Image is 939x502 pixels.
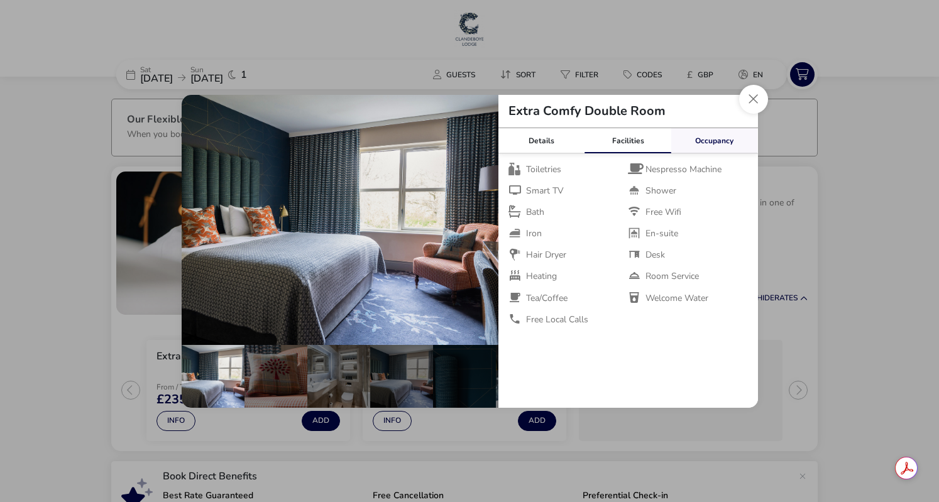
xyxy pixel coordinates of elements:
span: Heating [526,271,557,282]
span: Free Wifi [645,207,681,218]
h2: Extra Comfy Double Room [498,105,676,117]
div: Facilities [585,128,671,153]
span: Nespresso Machine [645,164,722,175]
div: details [182,95,758,408]
div: Details [498,128,585,153]
span: Welcome Water [645,293,708,304]
span: Hair Dryer [526,249,566,261]
span: Toiletries [526,164,561,175]
span: Tea/Coffee [526,293,568,304]
img: 2fc8d8194b289e90031513efd3cd5548923c7455a633bcbef55e80dd528340a8 [182,95,498,345]
button: Close dialog [739,85,768,114]
span: Desk [645,249,665,261]
div: Occupancy [671,128,758,153]
span: Iron [526,228,542,239]
span: Free Local Calls [526,314,588,325]
span: Smart TV [526,185,564,197]
span: Shower [645,185,676,197]
span: Bath [526,207,544,218]
span: En-suite [645,228,678,239]
span: Room Service [645,271,699,282]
